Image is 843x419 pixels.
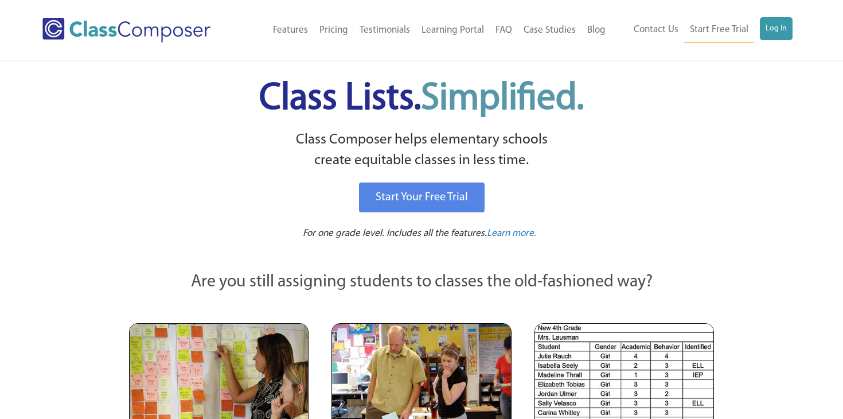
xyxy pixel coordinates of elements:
[129,270,714,295] p: Are you still assigning students to classes the old-fashioned way?
[490,18,518,43] a: FAQ
[760,17,793,40] a: Log In
[259,80,584,118] span: Class Lists.
[518,18,581,43] a: Case Studies
[314,18,354,43] a: Pricing
[684,17,754,43] a: Start Free Trial
[416,18,490,43] a: Learning Portal
[240,18,611,43] nav: Header Menu
[487,227,536,241] a: Learn more.
[376,192,468,203] span: Start Your Free Trial
[42,18,210,42] img: Class Composer
[359,183,485,212] a: Start Your Free Trial
[354,18,416,43] a: Testimonials
[127,130,716,172] p: Class Composer helps elementary schools create equitable classes in less time.
[628,17,684,42] a: Contact Us
[611,17,793,43] nav: Header Menu
[303,228,487,238] span: For one grade level. Includes all the features.
[421,80,584,118] span: Simplified.
[267,18,314,43] a: Features
[487,228,536,238] span: Learn more.
[581,18,611,43] a: Blog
